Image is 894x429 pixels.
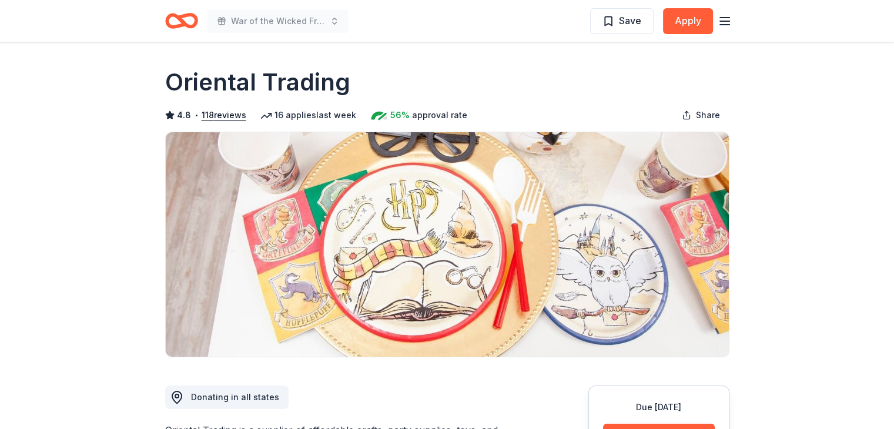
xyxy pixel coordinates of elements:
[672,103,729,127] button: Share
[194,110,198,120] span: •
[202,108,246,122] button: 118reviews
[603,400,715,414] div: Due [DATE]
[191,392,279,402] span: Donating in all states
[207,9,349,33] button: War of the Wicked Friendly 10uC
[619,13,641,28] span: Save
[165,7,198,35] a: Home
[165,66,350,99] h1: Oriental Trading
[177,108,191,122] span: 4.8
[696,108,720,122] span: Share
[412,108,467,122] span: approval rate
[390,108,410,122] span: 56%
[231,14,325,28] span: War of the Wicked Friendly 10uC
[260,108,356,122] div: 16 applies last week
[663,8,713,34] button: Apply
[166,132,729,357] img: Image for Oriental Trading
[590,8,654,34] button: Save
